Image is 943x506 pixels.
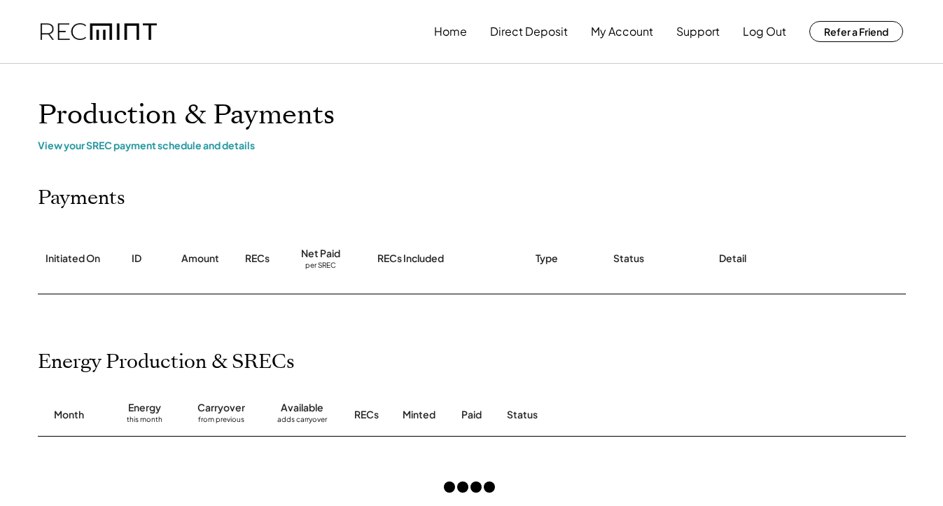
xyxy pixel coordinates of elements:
[41,23,157,41] img: recmint-logotype%403x.png
[613,252,644,266] div: Status
[281,401,323,415] div: Available
[434,18,467,46] button: Home
[809,21,903,42] button: Refer a Friend
[46,252,100,266] div: Initiated On
[354,408,379,422] div: RECs
[181,252,219,266] div: Amount
[403,408,435,422] div: Minted
[377,252,444,266] div: RECs Included
[461,408,482,422] div: Paid
[245,252,270,266] div: RECs
[132,252,141,266] div: ID
[54,408,84,422] div: Month
[277,415,327,429] div: adds carryover
[507,408,745,422] div: Status
[743,18,786,46] button: Log Out
[536,252,558,266] div: Type
[38,186,125,210] h2: Payments
[197,401,245,415] div: Carryover
[38,139,906,151] div: View your SREC payment schedule and details
[490,18,568,46] button: Direct Deposit
[591,18,653,46] button: My Account
[676,18,720,46] button: Support
[38,99,906,132] h1: Production & Payments
[127,415,162,429] div: this month
[38,350,295,374] h2: Energy Production & SRECs
[301,247,340,261] div: Net Paid
[198,415,244,429] div: from previous
[128,401,161,415] div: Energy
[719,252,746,266] div: Detail
[305,261,336,271] div: per SREC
